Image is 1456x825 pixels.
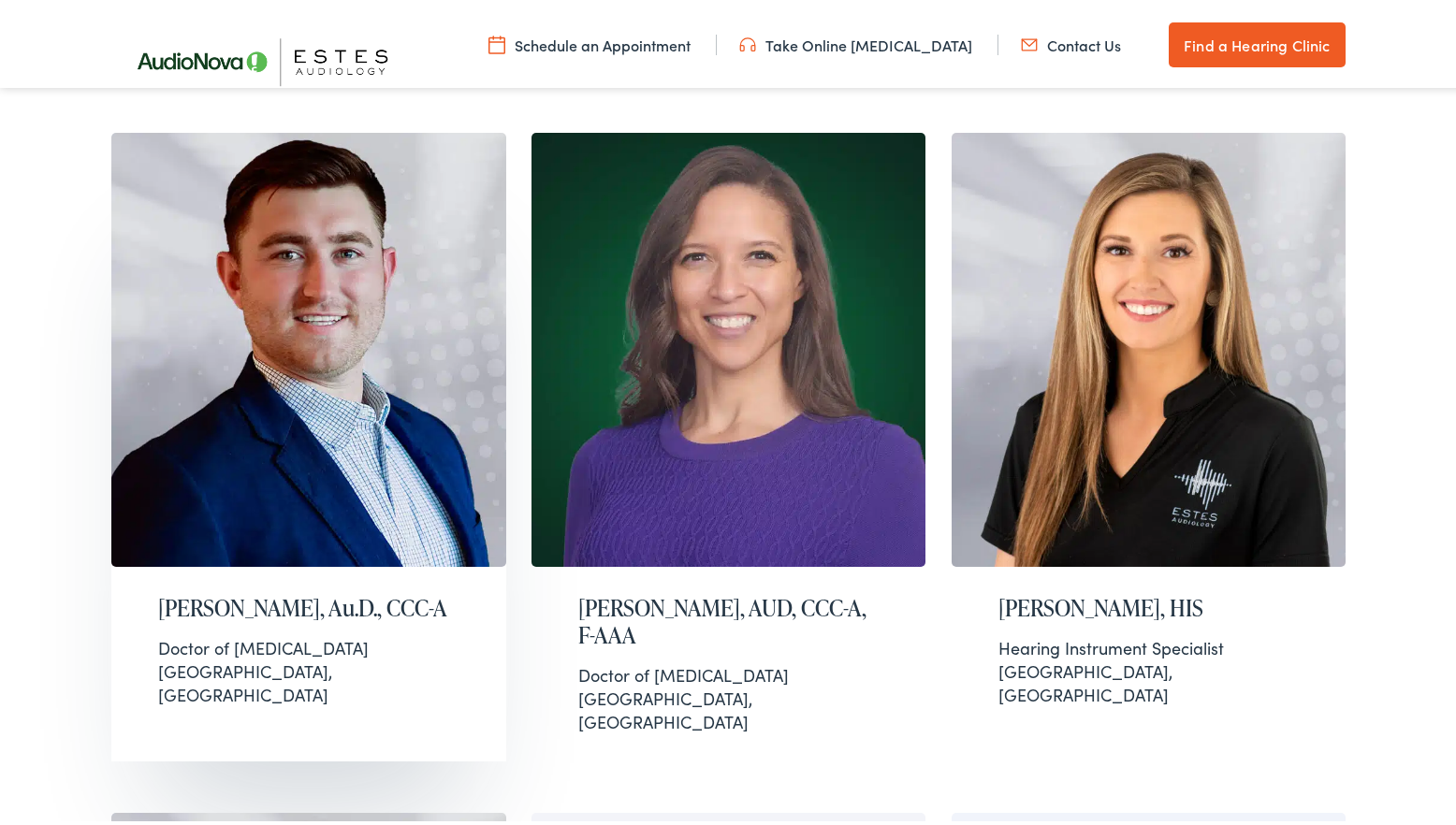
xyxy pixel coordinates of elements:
[998,632,1300,656] div: Hearing Instrument Specialist
[488,31,691,51] a: Schedule an Appointment
[952,129,1347,758] a: [PERSON_NAME], HIS Hearing Instrument Specialist[GEOGRAPHIC_DATA], [GEOGRAPHIC_DATA]
[578,659,880,731] div: [GEOGRAPHIC_DATA], [GEOGRAPHIC_DATA]
[488,31,505,51] img: utility icon
[998,632,1300,703] div: [GEOGRAPHIC_DATA], [GEOGRAPHIC_DATA]
[158,632,459,656] div: Doctor of [MEDICAL_DATA]
[739,31,972,51] a: Take Online [MEDICAL_DATA]
[578,591,880,645] h2: [PERSON_NAME], AUD, CCC-A, F-AAA
[578,659,880,683] div: Doctor of [MEDICAL_DATA]
[111,129,506,758] a: [PERSON_NAME], Au.D., CCC-A Doctor of [MEDICAL_DATA][GEOGRAPHIC_DATA], [GEOGRAPHIC_DATA]
[1021,31,1121,51] a: Contact Us
[1021,31,1038,51] img: utility icon
[158,591,459,618] h2: [PERSON_NAME], Au.D., CCC-A
[739,31,756,51] img: utility icon
[998,591,1300,618] h2: [PERSON_NAME], HIS
[158,632,459,703] div: [GEOGRAPHIC_DATA], [GEOGRAPHIC_DATA]
[1169,19,1345,64] a: Find a Hearing Clinic
[531,129,926,758] a: [PERSON_NAME], AUD, CCC-A, F-AAA Doctor of [MEDICAL_DATA][GEOGRAPHIC_DATA], [GEOGRAPHIC_DATA]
